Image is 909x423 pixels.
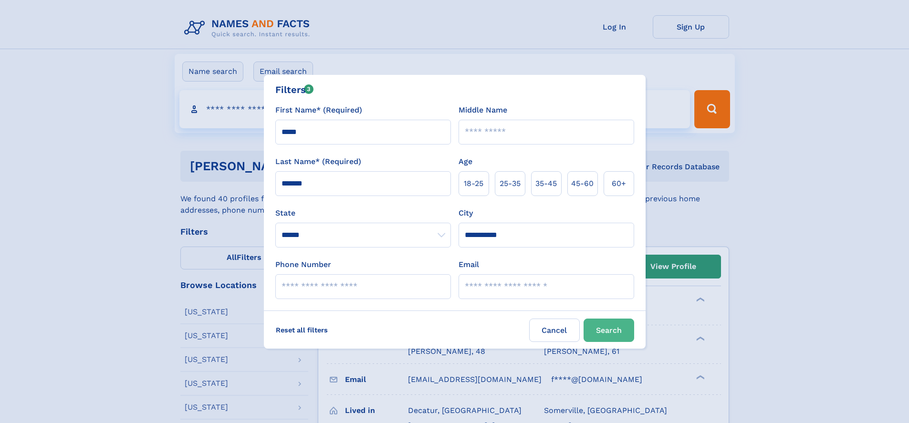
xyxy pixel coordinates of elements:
label: State [275,207,451,219]
span: 35‑45 [535,178,557,189]
label: Cancel [529,319,580,342]
label: Phone Number [275,259,331,270]
label: Age [459,156,472,167]
span: 45‑60 [571,178,594,189]
label: Last Name* (Required) [275,156,361,167]
label: City [459,207,473,219]
span: 25‑35 [500,178,521,189]
label: First Name* (Required) [275,104,362,116]
button: Search [584,319,634,342]
label: Middle Name [459,104,507,116]
span: 18‑25 [464,178,483,189]
label: Email [459,259,479,270]
div: Filters [275,83,314,97]
label: Reset all filters [270,319,334,341]
span: 60+ [612,178,626,189]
